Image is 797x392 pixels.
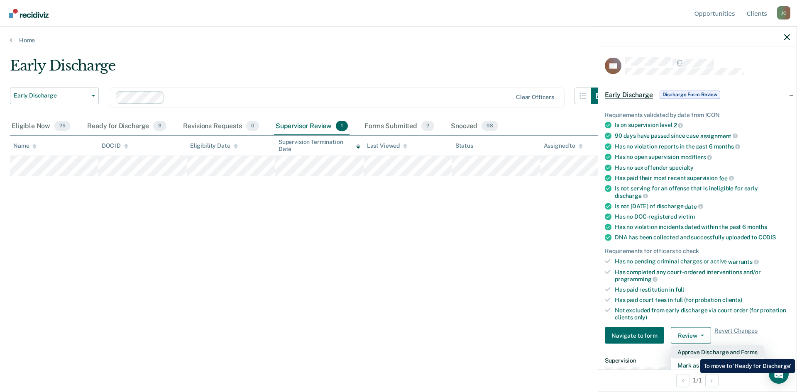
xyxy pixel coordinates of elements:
div: Has no open supervision [615,153,790,161]
div: Dropdown Menu [671,346,764,372]
div: 90 days have passed since case [615,132,790,139]
span: assignment [700,132,738,139]
span: specialty [669,164,694,170]
dt: Supervision [605,357,790,364]
span: 2 [674,122,683,129]
button: Navigate to form [605,327,664,344]
span: Early Discharge [14,92,88,99]
div: Supervisor Review [274,117,350,136]
div: Is on supervision level [615,122,790,129]
div: Eligible Now [10,117,72,136]
div: Is not [DATE] of discharge [615,202,790,210]
span: clients) [722,296,742,303]
div: Has no violation reports in the past 6 [615,143,790,150]
div: Ready for Discharge [86,117,168,136]
div: Open Intercom Messenger [769,364,789,384]
div: DNA has been collected and successfully uploaded to [615,234,790,241]
span: Discharge Form Review [660,90,720,99]
span: 3 [153,121,166,131]
div: Supervision Termination Date [279,139,360,153]
div: Last Viewed [367,142,407,149]
button: Previous Opportunity [676,374,689,387]
span: 98 [482,121,498,131]
div: Has no pending criminal charges or active [615,258,790,265]
div: Has completed any court-ordered interventions and/or [615,268,790,282]
div: Status [455,142,473,149]
img: Recidiviz [9,9,49,18]
span: 2 [421,121,434,131]
a: Home [10,37,787,44]
button: Next Opportunity [705,374,719,387]
span: 25 [54,121,71,131]
span: modifiers [680,153,712,160]
div: Early DischargeDischarge Form Review [598,81,797,108]
span: warrants [728,258,759,265]
span: victim [678,213,695,220]
span: CODIS [758,234,776,241]
div: Has no sex offender [615,164,790,171]
span: date [685,203,703,209]
div: Early Discharge [10,57,608,81]
div: DOC ID [102,142,128,149]
span: discharge [615,192,648,199]
div: Has paid their most recent supervision [615,174,790,182]
div: Has paid restitution in [615,286,790,293]
div: Is not serving for an offense that is ineligible for early [615,185,790,199]
button: Approve Discharge and Forms [671,346,764,359]
div: Has no violation incidents dated within the past 6 [615,224,790,231]
button: Mark as Ineligible [671,359,764,372]
div: Assigned to [544,142,583,149]
span: programming [615,276,658,282]
div: J C [777,6,790,19]
div: Eligibility Date [190,142,238,149]
span: Early Discharge [605,90,653,99]
span: fee [719,175,734,181]
div: Snoozed [449,117,500,136]
span: Revert Changes [714,327,758,344]
span: 1 [336,121,348,131]
span: only) [634,314,647,320]
div: 1 / 1 [598,369,797,391]
button: Review [671,327,711,344]
div: Has paid court fees in full (for probation [615,296,790,303]
div: Forms Submitted [363,117,436,136]
div: Requirements for officers to check [605,248,790,255]
div: Clear officers [516,94,554,101]
span: months [747,224,767,230]
div: Has no DOC-registered [615,213,790,220]
div: Requirements validated by data from ICON [605,111,790,118]
span: months [714,143,740,150]
span: full [675,286,684,293]
div: Name [13,142,37,149]
a: Navigate to form link [605,327,667,344]
div: Not excluded from early discharge via court order (for probation clients [615,307,790,321]
div: Revisions Requests [181,117,260,136]
span: 0 [246,121,259,131]
button: Profile dropdown button [777,6,790,19]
